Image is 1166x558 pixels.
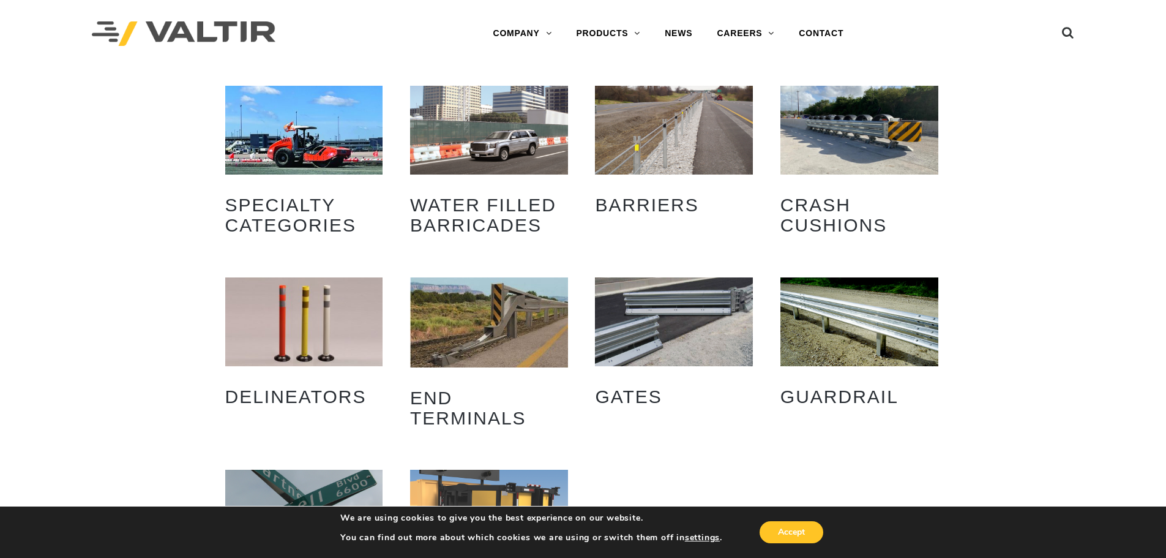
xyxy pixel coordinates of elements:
[410,277,568,367] img: End Terminals
[92,21,275,47] img: Valtir
[225,86,383,244] a: Visit product category Specialty Categories
[780,277,938,416] a: Visit product category Guardrail
[410,86,568,175] img: Water Filled Barricades
[225,377,383,416] h2: Delineators
[780,86,938,175] img: Crash Cushions
[595,186,753,224] h2: Barriers
[780,277,938,366] img: Guardrail
[595,377,753,416] h2: Gates
[787,21,856,46] a: CONTACT
[652,21,704,46] a: NEWS
[685,532,720,543] button: settings
[340,513,722,524] p: We are using cookies to give you the best experience on our website.
[480,21,564,46] a: COMPANY
[225,186,383,244] h2: Specialty Categories
[595,277,753,416] a: Visit product category Gates
[410,277,568,437] a: Visit product category End Terminals
[564,21,652,46] a: PRODUCTS
[410,379,568,437] h2: End Terminals
[340,532,722,543] p: You can find out more about which cookies we are using or switch them off in .
[780,186,938,244] h2: Crash Cushions
[410,186,568,244] h2: Water Filled Barricades
[595,86,753,175] img: Barriers
[225,277,383,366] img: Delineators
[225,277,383,416] a: Visit product category Delineators
[704,21,787,46] a: CAREERS
[595,86,753,224] a: Visit product category Barriers
[760,521,823,543] button: Accept
[410,86,568,244] a: Visit product category Water Filled Barricades
[780,377,938,416] h2: Guardrail
[780,86,938,244] a: Visit product category Crash Cushions
[595,277,753,366] img: Gates
[225,86,383,175] img: Specialty Categories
